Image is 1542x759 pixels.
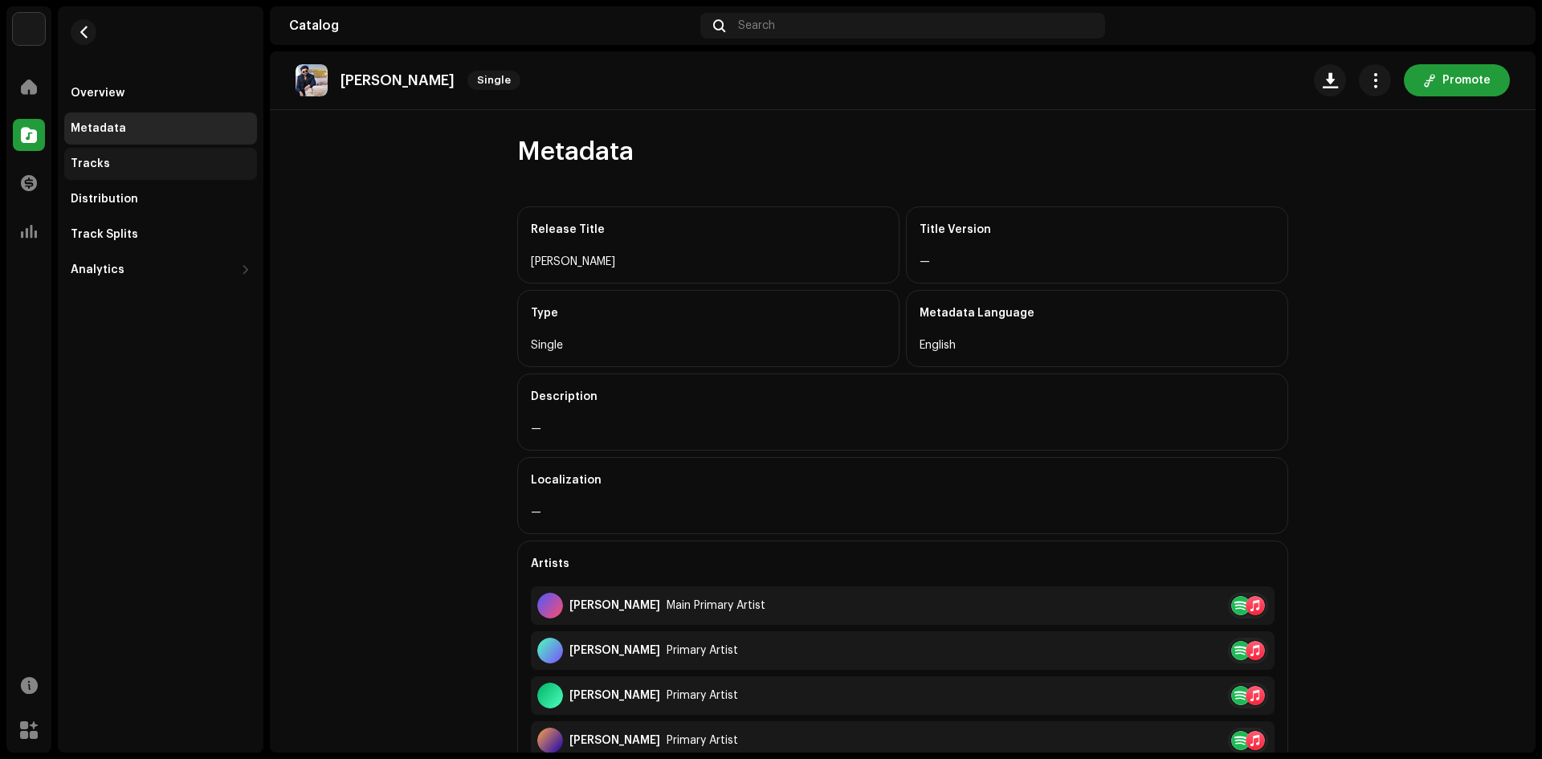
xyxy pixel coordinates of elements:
div: — [531,419,1275,439]
div: Distribution [71,193,138,206]
div: English [920,336,1275,355]
div: Tracks [71,157,110,170]
re-m-nav-dropdown: Analytics [64,254,257,286]
button: Promote [1404,64,1510,96]
span: Search [738,19,775,32]
re-m-nav-item: Tracks [64,148,257,180]
img: 691c4418-5f33-45b3-9b69-c3e5b06d7e14 [296,64,328,96]
span: Metadata [517,136,634,168]
div: [PERSON_NAME] [569,644,660,657]
re-m-nav-item: Overview [64,77,257,109]
div: Single [531,336,886,355]
div: [PERSON_NAME] [569,599,660,612]
div: [PERSON_NAME] [569,734,660,747]
div: Catalog [289,19,694,32]
img: baa0fcba-b6b4-4a92-9e40-63268be0edde [1491,13,1516,39]
div: Primary Artist [667,689,738,702]
div: Primary Artist [667,644,738,657]
div: Artists [531,541,1275,586]
div: Analytics [71,263,124,276]
div: — [531,503,1275,522]
div: Track Splits [71,228,138,241]
div: Metadata Language [920,291,1275,336]
div: Type [531,291,886,336]
div: Primary Artist [667,734,738,747]
div: Localization [531,458,1275,503]
div: Title Version [920,207,1275,252]
div: Main Primary Artist [667,599,765,612]
div: [PERSON_NAME] [569,689,660,702]
p: [PERSON_NAME] [341,72,455,89]
span: Single [467,71,520,90]
re-m-nav-item: Distribution [64,183,257,215]
div: Release Title [531,207,886,252]
div: — [920,252,1275,271]
span: Promote [1442,64,1491,96]
div: Overview [71,87,124,100]
div: Description [531,374,1275,419]
re-m-nav-item: Metadata [64,112,257,145]
div: Metadata [71,122,126,135]
div: [PERSON_NAME] [531,252,886,271]
img: bc4c4277-71b2-49c5-abdf-ca4e9d31f9c1 [13,13,45,45]
re-m-nav-item: Track Splits [64,218,257,251]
